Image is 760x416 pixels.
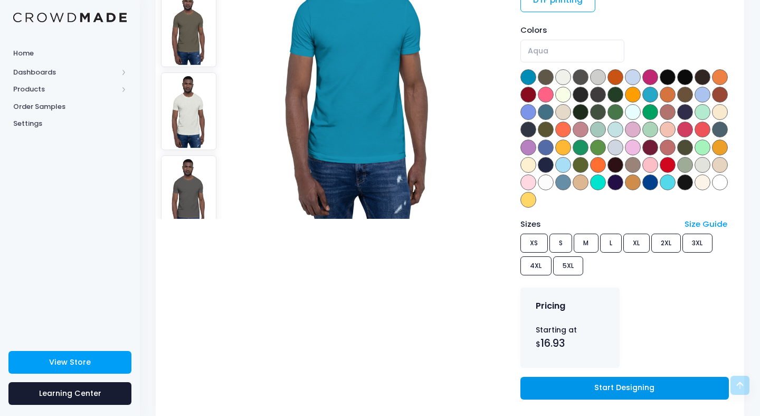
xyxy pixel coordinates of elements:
div: Sizes [515,218,679,230]
span: Learning Center [39,388,101,399]
span: Settings [13,118,127,129]
span: Dashboards [13,67,118,78]
img: Logo [13,13,127,23]
a: Start Designing [520,377,729,400]
span: Products [13,84,118,95]
div: Colors [520,24,729,36]
span: View Store [49,357,91,367]
h4: Pricing [536,301,565,311]
a: Learning Center [8,382,131,405]
span: Order Samples [13,101,127,112]
div: Starting at $ [536,325,604,351]
span: 16.93 [540,336,565,350]
a: View Store [8,351,131,374]
span: Aqua [520,40,624,62]
span: Aqua [528,45,548,57]
span: Home [13,48,127,59]
a: Size Guide [685,218,727,229]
